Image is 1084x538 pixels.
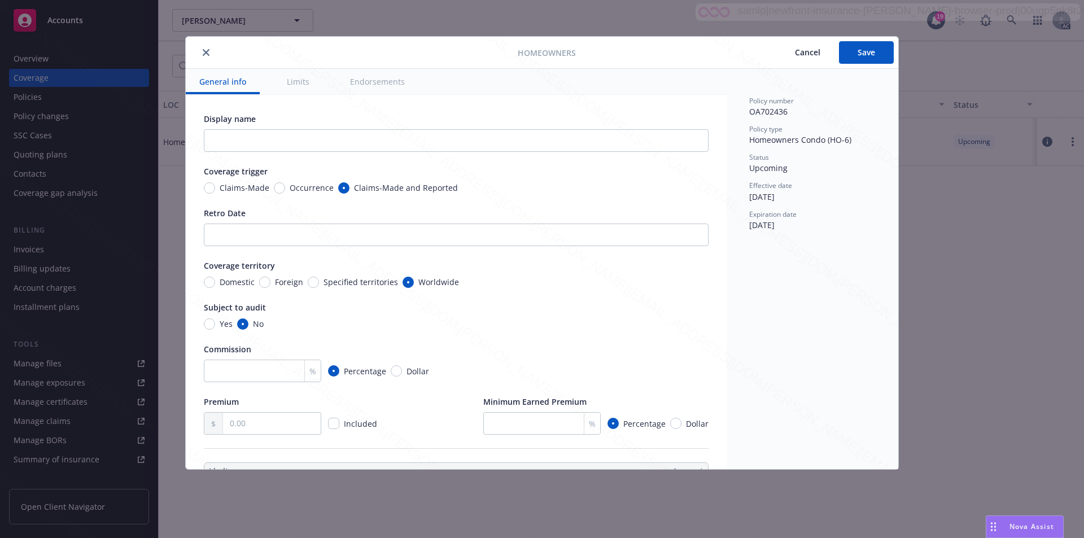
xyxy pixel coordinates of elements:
span: Save [858,47,875,58]
span: Homeowners Condo (HO-6) [749,134,851,145]
span: Policy number [749,96,794,106]
input: Worldwide [403,277,414,288]
input: Specified territories [308,277,319,288]
span: Subject to audit [204,302,266,313]
span: Premium [204,396,239,407]
button: Endorsements [336,69,418,94]
span: Percentage [344,365,386,377]
input: Claims-Made [204,182,215,194]
span: % [589,418,596,430]
span: Cancel [795,47,820,58]
span: % [309,365,316,377]
input: Occurrence [274,182,285,194]
span: Percentage [623,418,666,430]
span: Specified territories [324,276,398,288]
span: Dollar [406,365,429,377]
span: [DATE] [749,191,775,202]
input: Foreign [259,277,270,288]
span: Expiration date [749,209,797,219]
span: Claims-Made and Reported [354,182,458,194]
span: Status [749,152,769,162]
button: close [199,46,213,59]
span: OA702436 [749,106,788,117]
span: Coverage trigger [204,166,268,177]
th: Amount [461,463,708,480]
span: Effective date [749,181,792,190]
span: Nova Assist [1009,522,1054,531]
span: Minimum Earned Premium [483,396,587,407]
span: Occurrence [290,182,334,194]
input: 0.00 [223,413,321,434]
span: Dollar [686,418,709,430]
input: Yes [204,318,215,330]
input: Dollar [391,365,402,377]
span: Coverage territory [204,260,275,271]
input: Percentage [328,365,339,377]
button: General info [186,69,260,94]
input: Percentage [607,418,619,429]
span: Policy type [749,124,783,134]
span: Claims-Made [220,182,269,194]
span: Yes [220,318,233,330]
input: Domestic [204,277,215,288]
span: Included [344,418,377,429]
span: Upcoming [749,163,788,173]
button: Limits [273,69,323,94]
span: No [253,318,264,330]
button: Nova Assist [986,515,1064,538]
span: Homeowners [518,47,576,59]
span: [DATE] [749,220,775,230]
span: Commission [204,344,251,355]
span: Worldwide [418,276,459,288]
button: Save [839,41,894,64]
span: Retro Date [204,208,246,218]
input: Claims-Made and Reported [338,182,349,194]
th: Limits [204,463,406,480]
button: Cancel [776,41,839,64]
div: Drag to move [986,516,1000,537]
span: Foreign [275,276,303,288]
span: Display name [204,113,256,124]
input: Dollar [670,418,681,429]
input: No [237,318,248,330]
span: Domestic [220,276,255,288]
